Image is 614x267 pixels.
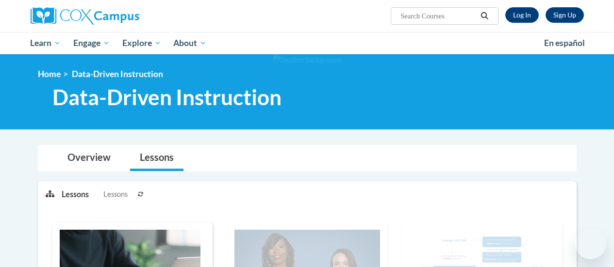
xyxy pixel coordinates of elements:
[67,32,116,54] a: Engage
[23,32,591,54] div: Main menu
[399,10,477,22] input: Search Courses
[477,10,492,22] button: Search
[544,38,585,48] span: En español
[167,32,213,54] a: About
[122,37,161,49] span: Explore
[31,7,139,25] img: Cox Campus
[24,32,67,54] a: Learn
[130,145,183,171] a: Lessons
[72,69,163,79] span: Data-Driven Instruction
[58,145,120,171] a: Overview
[30,37,61,49] span: Learn
[173,37,206,49] span: About
[538,33,591,53] a: En español
[73,37,110,49] span: Engage
[31,7,205,25] a: Cox Campus
[575,228,606,259] iframe: Button to launch messaging window
[38,69,61,79] a: Home
[62,189,89,200] p: Lessons
[116,32,167,54] a: Explore
[505,7,539,23] a: Log In
[546,7,584,23] a: Register
[103,189,128,200] span: Lessons
[273,55,342,65] img: Section background
[52,84,282,110] span: Data-Driven Instruction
